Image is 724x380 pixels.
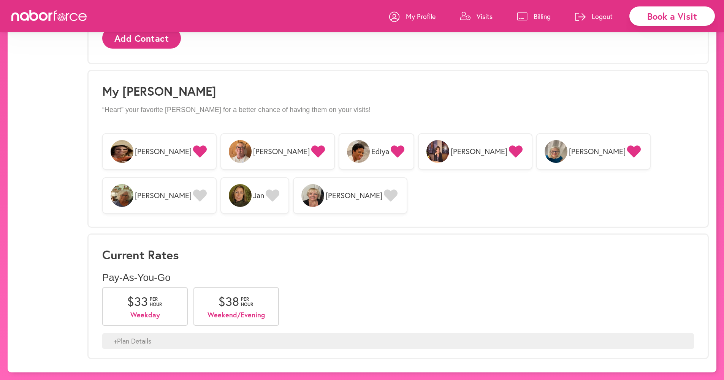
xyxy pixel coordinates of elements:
[111,184,133,207] img: lv5x1FOfRD63dchEaOEy
[301,184,324,207] img: NGSOlIXETJa9dJCAnmgC
[545,140,567,163] img: sYlkyKNQQJOmrzPKsUp5
[111,140,133,163] img: 7ahf7HnaTze1Xpq6I9qb
[253,191,264,200] span: Jan
[102,28,181,49] button: Add Contact
[371,147,389,156] span: Ediya
[229,184,252,207] img: 7HOQ0OUSYCfCXD7k9G1W
[389,5,436,28] a: My Profile
[592,12,613,21] p: Logout
[517,5,551,28] a: Billing
[460,5,493,28] a: Visits
[127,293,148,309] span: $ 33
[102,272,694,284] p: Pay-As-You-Go
[218,293,239,309] span: $ 38
[150,296,163,307] span: per hour
[326,191,382,200] span: [PERSON_NAME]
[406,12,436,21] p: My Profile
[135,147,192,156] span: [PERSON_NAME]
[534,12,551,21] p: Billing
[426,140,449,163] img: rncs4ayGS96Yi7q8YU0H
[102,106,694,114] p: “Heart” your favorite [PERSON_NAME] for a better chance of having them on your visits!
[206,311,267,319] p: Weekend/Evening
[102,248,694,262] h3: Current Rates
[451,147,507,156] span: [PERSON_NAME]
[347,140,370,163] img: Ut7LJgyjSA2obCyQqqEA
[135,191,192,200] span: [PERSON_NAME]
[569,147,626,156] span: [PERSON_NAME]
[229,140,252,163] img: rNAUBP2TwaVEyhRKB2em
[629,6,715,26] div: Book a Visit
[253,147,310,156] span: [PERSON_NAME]
[575,5,613,28] a: Logout
[102,84,694,98] h1: My [PERSON_NAME]
[114,311,176,319] p: Weekday
[477,12,493,21] p: Visits
[102,333,694,349] div: + Plan Details
[241,296,254,307] span: per hour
